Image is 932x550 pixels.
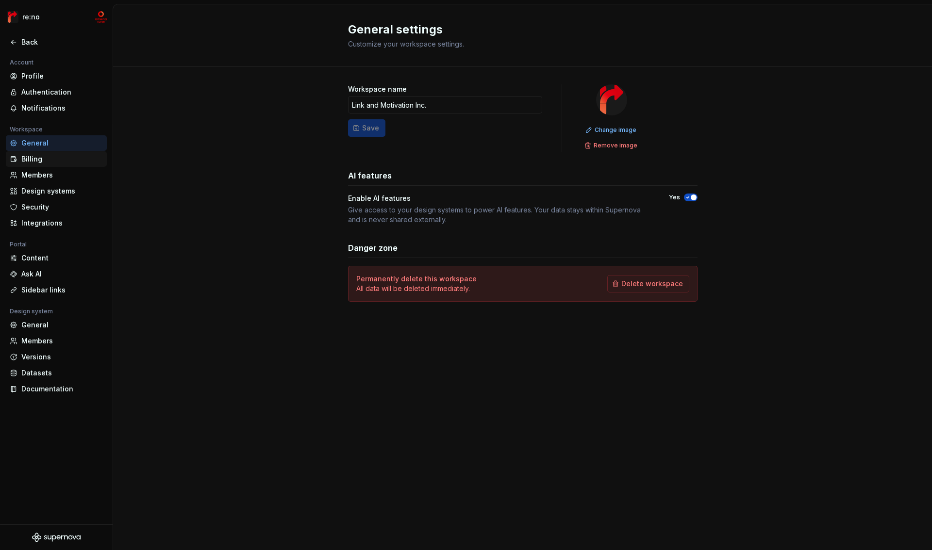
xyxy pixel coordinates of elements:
[21,368,103,378] div: Datasets
[348,170,392,181] h3: AI features
[348,194,651,203] div: Enable AI features
[21,384,103,394] div: Documentation
[356,274,477,284] h4: Permanently delete this workspace
[348,40,464,48] span: Customize your workspace settings.
[348,22,686,37] h2: General settings
[21,202,103,212] div: Security
[6,349,107,365] a: Versions
[22,12,40,22] div: re:no
[6,135,107,151] a: General
[21,103,103,113] div: Notifications
[21,218,103,228] div: Integrations
[6,167,107,183] a: Members
[607,275,689,292] button: Delete workspace
[6,68,107,84] a: Profile
[348,205,651,225] div: Give access to your design systems to power AI features. Your data stays within Supernova and is ...
[348,84,407,94] label: Workspace name
[21,138,103,148] div: General
[21,253,103,263] div: Content
[21,320,103,330] div: General
[21,154,103,164] div: Billing
[2,6,111,28] button: re:nomc-develop
[348,242,398,254] h3: Danger zone
[6,250,107,266] a: Content
[6,282,107,298] a: Sidebar links
[6,333,107,349] a: Members
[356,284,477,293] p: All data will be deleted immediately.
[6,34,107,50] a: Back
[6,239,31,250] div: Portal
[32,533,81,542] svg: Supernova Logo
[21,269,103,279] div: Ask AI
[6,199,107,215] a: Security
[621,279,683,289] span: Delete workspace
[6,266,107,282] a: Ask AI
[21,170,103,180] div: Members
[7,11,18,23] img: 4ec385d3-6378-425b-8b33-6545918efdc5.png
[21,87,103,97] div: Authentication
[6,151,107,167] a: Billing
[6,183,107,199] a: Design systems
[594,142,637,149] span: Remove image
[21,71,103,81] div: Profile
[669,194,680,201] label: Yes
[6,124,47,135] div: Workspace
[6,57,37,68] div: Account
[6,381,107,397] a: Documentation
[21,336,103,346] div: Members
[21,186,103,196] div: Design systems
[21,285,103,295] div: Sidebar links
[582,123,641,137] button: Change image
[6,100,107,116] a: Notifications
[6,215,107,231] a: Integrations
[21,352,103,362] div: Versions
[95,11,107,23] img: mc-develop
[6,84,107,100] a: Authentication
[6,306,57,317] div: Design system
[595,126,636,134] span: Change image
[582,139,642,152] button: Remove image
[6,317,107,333] a: General
[21,37,103,47] div: Back
[596,84,627,115] img: 4ec385d3-6378-425b-8b33-6545918efdc5.png
[6,365,107,381] a: Datasets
